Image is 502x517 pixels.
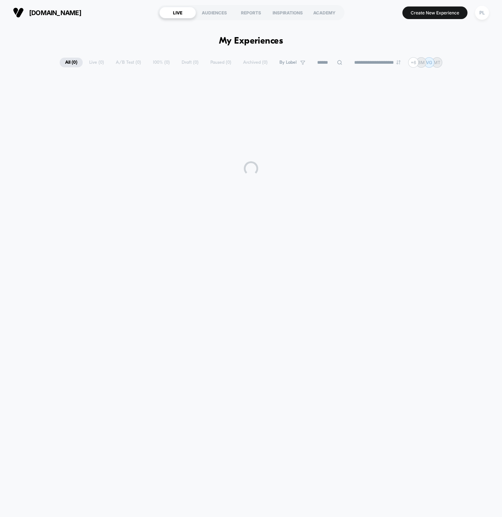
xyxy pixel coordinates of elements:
[396,60,401,64] img: end
[434,60,441,65] p: MT
[402,6,467,19] button: Create New Experience
[418,60,425,65] p: BM
[475,6,489,20] div: PL
[60,58,83,67] span: All ( 0 )
[159,7,196,18] div: LIVE
[13,7,24,18] img: Visually logo
[426,60,432,65] p: VG
[11,7,83,18] button: [DOMAIN_NAME]
[29,9,81,17] span: [DOMAIN_NAME]
[473,5,491,20] button: PL
[219,36,283,46] h1: My Experiences
[196,7,233,18] div: AUDIENCES
[279,60,297,65] span: By Label
[269,7,306,18] div: INSPIRATIONS
[306,7,343,18] div: ACADEMY
[408,57,419,68] div: + 6
[233,7,269,18] div: REPORTS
